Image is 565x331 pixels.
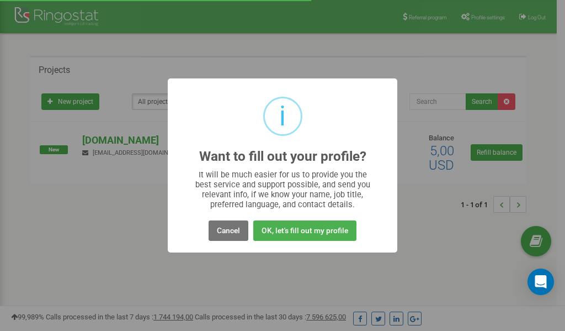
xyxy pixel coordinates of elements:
[279,98,286,134] div: i
[199,149,366,164] h2: Want to fill out your profile?
[253,220,356,241] button: OK, let's fill out my profile
[527,269,554,295] div: Open Intercom Messenger
[190,170,376,209] div: It will be much easier for us to provide you the best service and support possible, and send you ...
[209,220,248,241] button: Cancel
